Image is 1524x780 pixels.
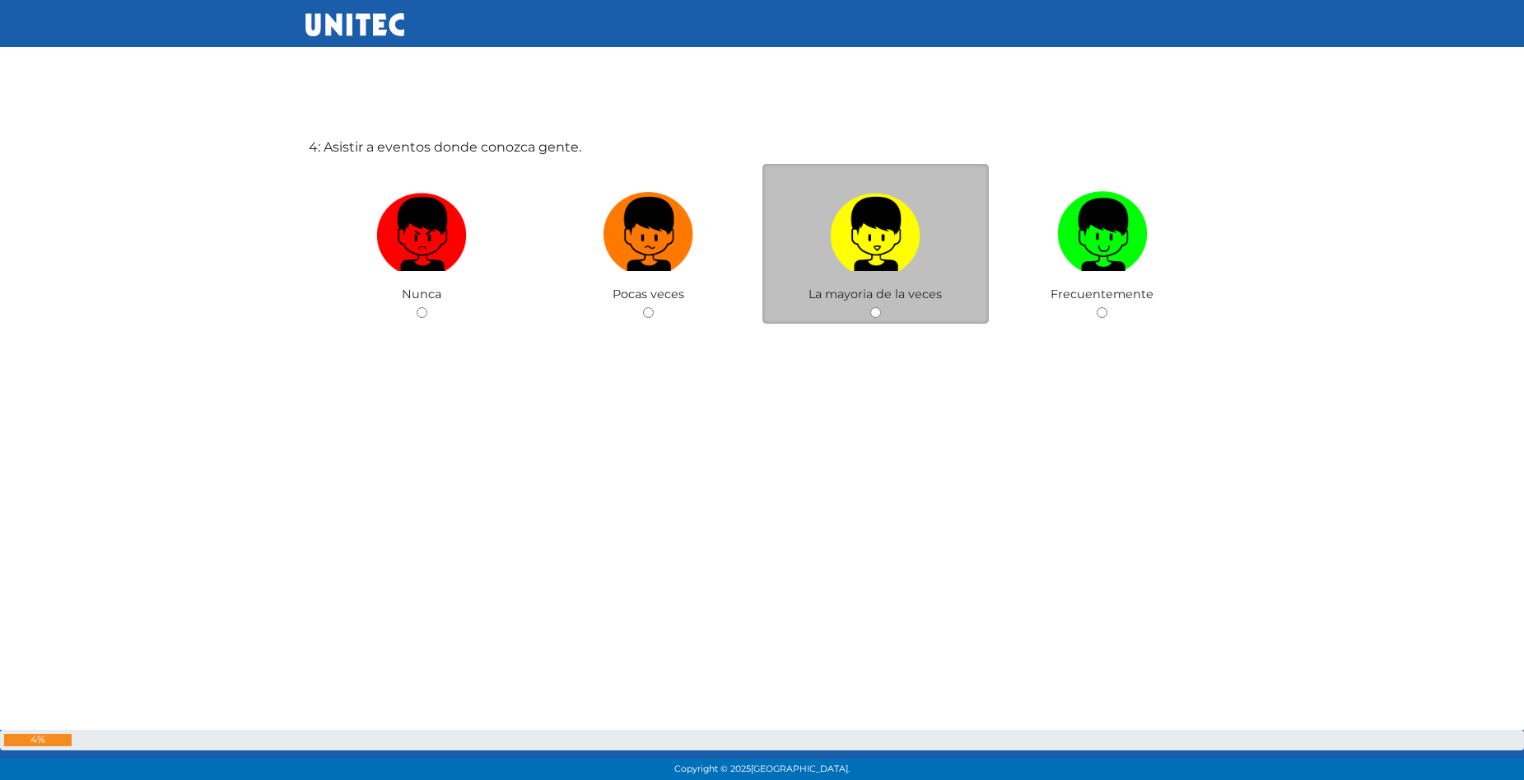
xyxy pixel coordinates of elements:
[309,138,581,157] label: 4: Asistir a eventos donde conozca gente.
[376,185,467,272] img: Nunca
[4,734,72,746] div: 4%
[613,287,684,301] span: Pocas veces
[830,185,920,272] img: La mayoria de la veces
[1057,185,1148,272] img: Frecuentemente
[1051,287,1153,301] span: Frecuentemente
[604,185,694,272] img: Pocas veces
[809,287,942,301] span: La mayoria de la veces
[305,13,404,36] img: UNITEC
[402,287,441,301] span: Nunca
[751,764,850,774] span: [GEOGRAPHIC_DATA].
